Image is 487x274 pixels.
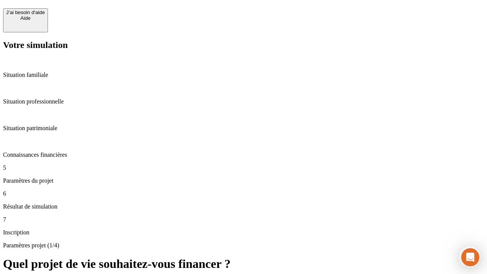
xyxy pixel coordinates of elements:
p: Situation familiale [3,72,484,78]
p: Résultat de simulation [3,203,484,210]
iframe: Intercom live chat discovery launcher [459,246,481,268]
div: Aide [6,15,45,21]
p: Paramètres projet (1/4) [3,242,484,249]
iframe: Intercom live chat [461,248,479,266]
p: Situation patrimoniale [3,125,484,132]
p: Inscription [3,229,484,236]
p: 5 [3,164,484,171]
p: Connaissances financières [3,151,484,158]
div: J’ai besoin d'aide [6,10,45,15]
p: Paramètres du projet [3,177,484,184]
h2: Votre simulation [3,40,484,50]
p: 7 [3,216,484,223]
p: Situation professionnelle [3,98,484,105]
p: 6 [3,190,484,197]
button: J’ai besoin d'aideAide [3,8,48,32]
h1: Quel projet de vie souhaitez-vous financer ? [3,257,484,271]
